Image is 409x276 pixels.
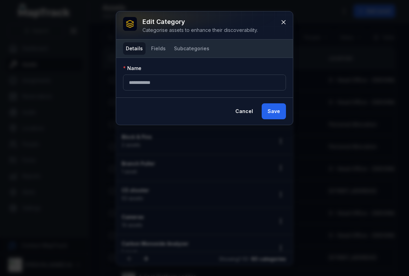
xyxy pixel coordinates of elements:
button: Details [123,42,146,55]
button: Cancel [229,103,259,119]
div: Categorise assets to enhance their discoverability. [142,27,258,34]
button: Save [262,103,286,119]
label: Name [123,65,141,72]
button: Subcategories [171,42,212,55]
button: Fields [148,42,168,55]
h3: Edit category [142,17,258,27]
